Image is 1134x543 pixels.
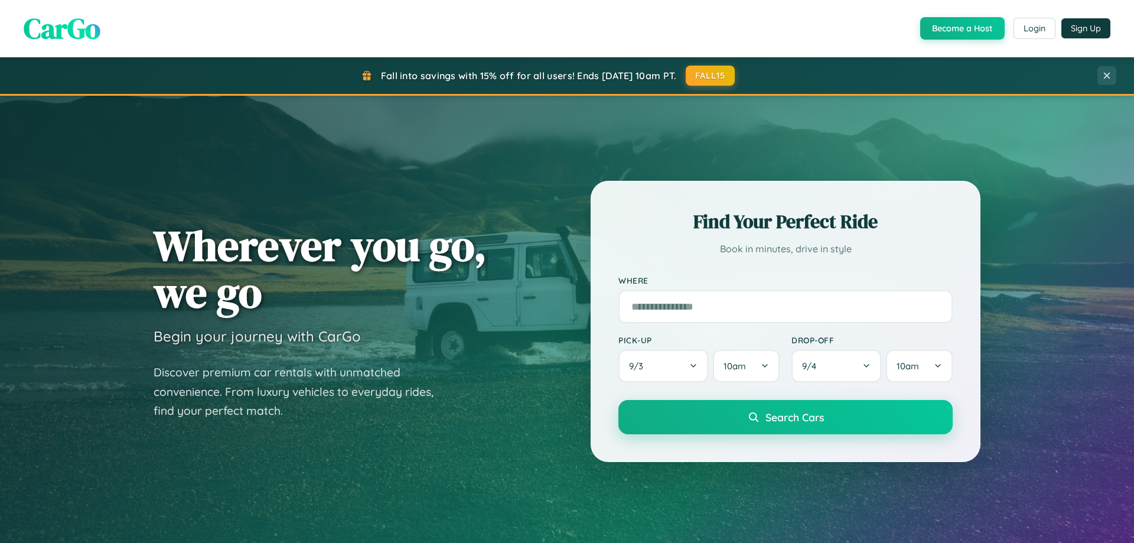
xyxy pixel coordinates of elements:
[629,360,649,372] span: 9 / 3
[791,335,953,345] label: Drop-off
[618,350,708,382] button: 9/3
[886,350,953,382] button: 10am
[618,335,780,345] label: Pick-up
[618,240,953,258] p: Book in minutes, drive in style
[897,360,919,372] span: 10am
[618,275,953,285] label: Where
[686,66,735,86] button: FALL15
[1014,18,1055,39] button: Login
[618,209,953,235] h2: Find Your Perfect Ride
[791,350,881,382] button: 9/4
[154,327,361,345] h3: Begin your journey with CarGo
[713,350,780,382] button: 10am
[724,360,746,372] span: 10am
[154,222,487,316] h1: Wherever you go, we go
[802,360,822,372] span: 9 / 4
[765,411,824,424] span: Search Cars
[154,363,449,421] p: Discover premium car rentals with unmatched convenience. From luxury vehicles to everyday rides, ...
[1061,18,1110,38] button: Sign Up
[618,400,953,434] button: Search Cars
[920,17,1005,40] button: Become a Host
[381,70,677,82] span: Fall into savings with 15% off for all users! Ends [DATE] 10am PT.
[24,9,100,48] span: CarGo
